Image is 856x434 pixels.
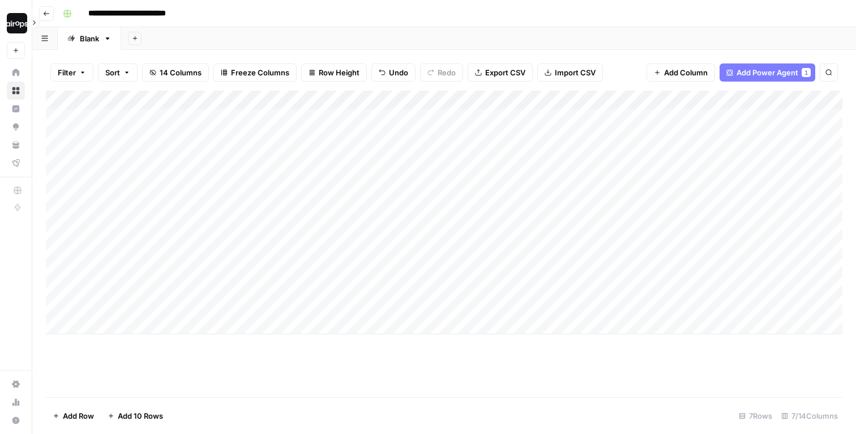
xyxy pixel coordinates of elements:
[438,67,456,78] span: Redo
[7,136,25,154] a: Your Data
[737,67,798,78] span: Add Power Agent
[46,407,101,425] button: Add Row
[142,63,209,82] button: 14 Columns
[105,67,120,78] span: Sort
[301,63,367,82] button: Row Height
[647,63,715,82] button: Add Column
[720,63,815,82] button: Add Power Agent1
[485,67,525,78] span: Export CSV
[50,63,93,82] button: Filter
[231,67,289,78] span: Freeze Columns
[7,154,25,172] a: Flightpath
[80,33,99,44] div: Blank
[468,63,533,82] button: Export CSV
[98,63,138,82] button: Sort
[213,63,297,82] button: Freeze Columns
[389,67,408,78] span: Undo
[63,410,94,422] span: Add Row
[555,67,596,78] span: Import CSV
[7,393,25,411] a: Usage
[58,27,121,50] a: Blank
[7,82,25,100] a: Browse
[734,407,777,425] div: 7 Rows
[804,68,808,77] span: 1
[7,9,25,37] button: Workspace: Dille-Sandbox
[319,67,359,78] span: Row Height
[101,407,170,425] button: Add 10 Rows
[802,68,811,77] div: 1
[664,67,708,78] span: Add Column
[420,63,463,82] button: Redo
[371,63,416,82] button: Undo
[58,67,76,78] span: Filter
[537,63,603,82] button: Import CSV
[7,63,25,82] a: Home
[7,100,25,118] a: Insights
[118,410,163,422] span: Add 10 Rows
[7,118,25,136] a: Opportunities
[7,13,27,33] img: Dille-Sandbox Logo
[7,375,25,393] a: Settings
[160,67,202,78] span: 14 Columns
[777,407,842,425] div: 7/14 Columns
[7,411,25,429] button: Help + Support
